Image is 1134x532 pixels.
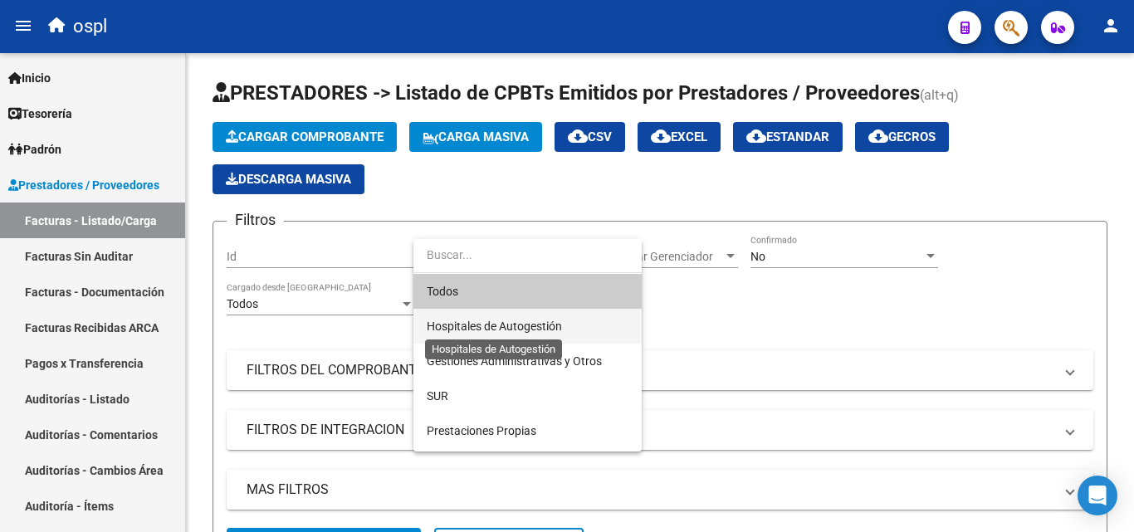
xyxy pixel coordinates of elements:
[413,237,642,272] input: dropdown search
[427,424,536,437] span: Prestaciones Propias
[427,354,602,368] span: Gestiones Administrativas y Otros
[427,320,562,333] span: Hospitales de Autogestión
[427,389,448,403] span: SUR
[1078,476,1117,515] div: Open Intercom Messenger
[427,274,628,309] span: Todos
